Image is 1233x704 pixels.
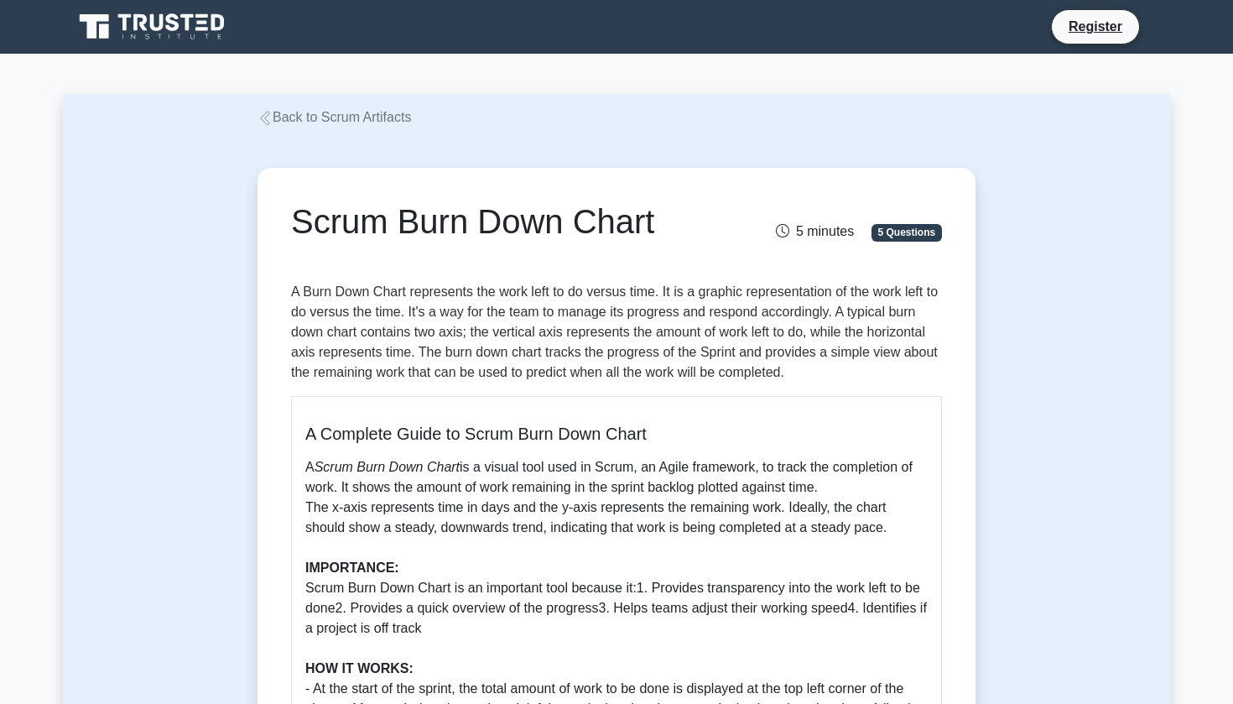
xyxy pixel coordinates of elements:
[258,110,411,124] a: Back to Scrum Artifacts
[305,561,399,575] b: IMPORTANCE:
[1059,16,1132,37] a: Register
[305,424,928,444] h5: A Complete Guide to Scrum Burn Down Chart
[871,224,942,241] span: 5 Questions
[315,460,460,474] i: Scrum Burn Down Chart
[305,661,414,675] b: HOW IT WORKS:
[291,282,942,383] p: A Burn Down Chart represents the work left to do versus time. It is a graphic representation of t...
[291,201,718,242] h1: Scrum Burn Down Chart
[776,224,854,238] span: 5 minutes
